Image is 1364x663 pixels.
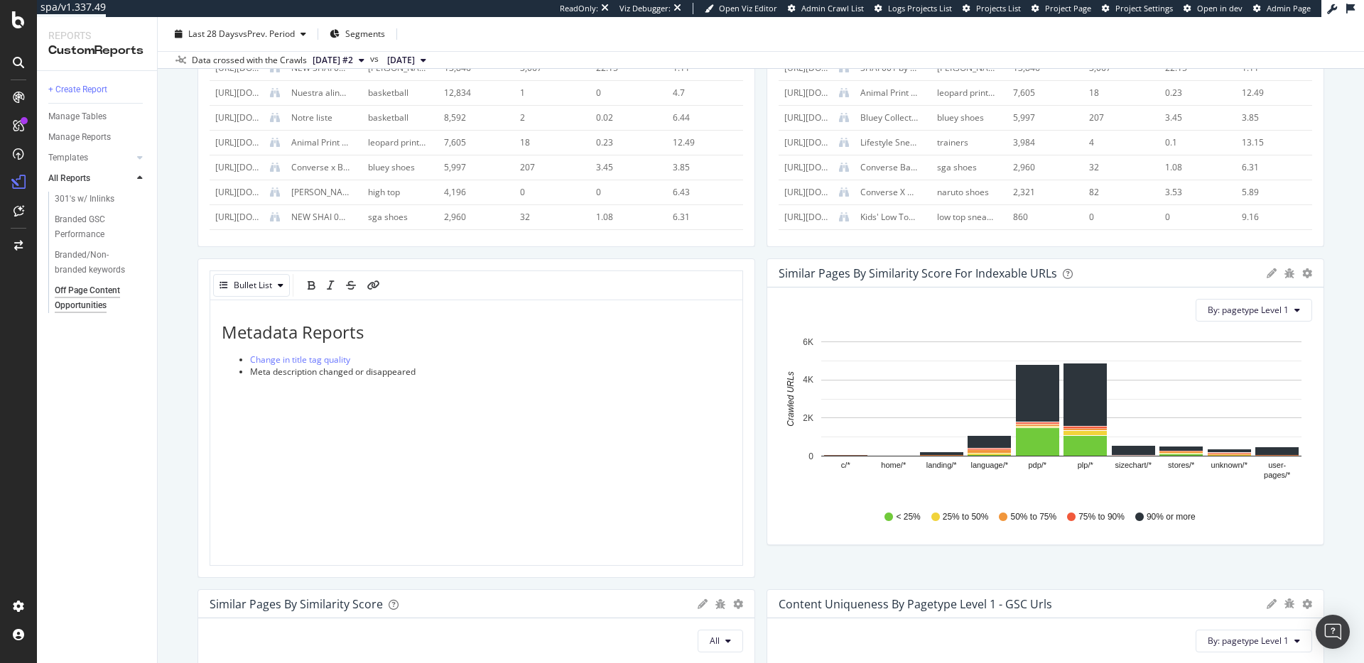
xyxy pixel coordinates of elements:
[215,186,264,199] div: https://www.converse.com/shop/p/chuck-70-canvas-unisex-high-top-shoe/162056MP.html
[1115,461,1152,469] text: sizechart/*
[881,461,906,469] text: home/*
[596,161,654,174] div: 3.45
[346,274,356,297] div: strikethrough
[1211,461,1248,469] text: unknown/*
[560,3,598,14] div: ReadOnly:
[48,171,90,186] div: All Reports
[779,333,1312,498] div: A chart.
[210,597,383,611] div: Similar Pages By Similarity Score
[1013,111,1071,124] div: 5,997
[710,635,720,647] span: All
[367,274,380,297] div: link
[963,3,1021,14] a: Projects List
[767,258,1324,578] div: Similar Pages by Similarity Score For Indexable URLsgeargearBy: pagetype Level 1A chart.< 25%25% ...
[291,211,350,224] div: NEW SHAI 001 COLORS
[788,3,864,14] a: Admin Crawl List
[1208,635,1289,647] span: By: pagetype Level 1
[784,211,833,224] div: https://www.converse.com/shop/kids-low-top-shoes
[1316,615,1350,649] div: Open Intercom Messenger
[368,136,426,149] div: leopard print trainers
[860,186,919,199] div: Converse X NARUTO
[896,511,920,523] span: < 25%
[596,136,654,149] div: 0.23
[520,186,578,199] div: 0
[370,53,381,65] span: vs
[860,211,919,224] div: Kids' Low Top Shoes. Converse.com
[197,258,755,578] div: Bullet ListMetadata ReportsChange in title tag qualityMeta description changed or disappeared
[169,23,312,45] button: Last 28 DaysvsPrev. Period
[803,413,813,423] text: 2K
[1028,461,1046,469] text: pdp/*
[1267,3,1311,13] span: Admin Page
[520,136,578,149] div: 18
[673,136,731,149] div: 12.49
[48,82,107,97] div: + Create Report
[875,3,952,14] a: Logs Projects List
[444,161,502,174] div: 5,997
[55,283,147,313] a: Off Page Content Opportunities
[55,283,137,313] div: Off Page Content Opportunities
[1013,211,1071,224] div: 860
[1197,3,1243,13] span: Open in dev
[1196,630,1312,652] button: By: pagetype Level 1
[779,266,1057,280] div: Similar Pages by Similarity Score For Indexable URLs
[234,281,272,290] div: Bullet List
[1242,111,1300,124] div: 3.85
[937,161,995,174] div: sga shoes
[55,248,138,278] div: Branded/Non-branded keywords
[1045,3,1091,13] span: Project Page
[1284,268,1295,278] div: bug
[1196,299,1312,322] button: By: pagetype Level 1
[520,111,578,124] div: 2
[1284,598,1295,608] div: bug
[307,52,370,69] button: [DATE] #2
[888,3,952,13] span: Logs Projects List
[48,109,147,124] a: Manage Tables
[705,3,777,14] a: Open Viz Editor
[596,211,654,224] div: 1.08
[937,136,995,149] div: trainers
[368,111,426,124] div: basketball
[860,136,919,149] div: Lifestyle Sneakers | Converse US. Converse.com
[324,23,391,45] button: Segments
[733,599,743,609] div: gear
[48,43,146,59] div: CustomReports
[937,211,995,224] div: low top sneakers
[596,87,654,99] div: 0
[48,130,111,145] div: Manage Reports
[1165,186,1223,199] div: 3.53
[192,54,307,67] div: Data crossed with the Crawls
[673,211,731,224] div: 6.31
[213,274,290,297] button: Bullet List
[860,161,919,174] div: Converse Basketball | Converse US. Converse.com
[784,186,833,199] div: https://www.converse.com/uk/en/products/all/collections/converse-x-naruto
[673,111,731,124] div: 6.44
[801,3,864,13] span: Admin Crawl List
[313,54,353,67] span: 2025 Sep. 24th #2
[1147,511,1196,523] span: 90% or more
[444,136,502,149] div: 7,605
[215,111,264,124] div: https://www.converse.com/fr/landing-basketball
[1010,511,1056,523] span: 50% to 75%
[786,371,796,426] text: Crawled URLs
[1184,3,1243,14] a: Open in dev
[1242,186,1300,199] div: 5.89
[937,87,995,99] div: leopard print trainers
[1115,3,1173,13] span: Project Settings
[520,161,578,174] div: 207
[250,354,350,366] a: Change in title tag quality
[673,161,731,174] div: 3.85
[55,192,114,207] div: 301's w/ Inlinks
[784,111,833,124] div: https://www.converse.com/shop/bluey-collection
[48,171,133,186] a: All Reports
[860,87,919,99] div: Animal Print Trainers & Shoes | Converse UK
[327,274,335,297] div: italic
[1089,211,1147,224] div: 0
[784,87,833,99] div: https://www.converse.com/uk/en/products/all/collections/prints-patterns/animal-prints
[48,109,107,124] div: Manage Tables
[381,52,432,69] button: [DATE]
[368,211,426,224] div: sga shoes
[48,130,147,145] a: Manage Reports
[1089,87,1147,99] div: 18
[250,366,416,378] span: Meta description changed or disappeared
